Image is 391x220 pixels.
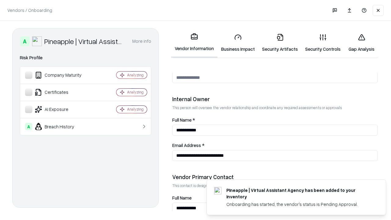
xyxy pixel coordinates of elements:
div: Breach History [25,123,98,130]
div: Pineapple | Virtual Assistant Agency has been added to your inventory [226,187,371,200]
div: A [25,123,32,130]
div: Vendor Primary Contact [172,173,378,181]
div: A [20,36,30,46]
div: Company Maturity [25,71,98,79]
p: This contact is designated to receive the assessment request from Shift [172,183,378,188]
label: Full Name [172,196,378,200]
img: trypineapple.com [214,187,221,194]
div: Analyzing [127,107,144,112]
div: Certificates [25,89,98,96]
a: Gap Analysis [344,29,379,57]
a: Security Artifacts [258,29,301,57]
div: Onboarding has started, the vendor's status is Pending Approval. [226,201,371,207]
a: Vendor Information [171,28,217,58]
button: More info [132,36,151,47]
div: Analyzing [127,72,144,78]
div: Pineapple | Virtual Assistant Agency [44,36,125,46]
p: Vendors / Onboarding [7,7,52,13]
img: Pineapple | Virtual Assistant Agency [32,36,42,46]
a: Business Impact [217,29,258,57]
p: This person will oversee the vendor relationship and coordinate any required assessments or appro... [172,105,378,110]
a: Security Controls [301,29,344,57]
label: Email Address * [172,143,378,148]
div: AI Exposure [25,106,98,113]
label: Full Name * [172,118,378,122]
div: Risk Profile [20,54,151,61]
div: Analyzing [127,90,144,95]
div: Internal Owner [172,95,378,103]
